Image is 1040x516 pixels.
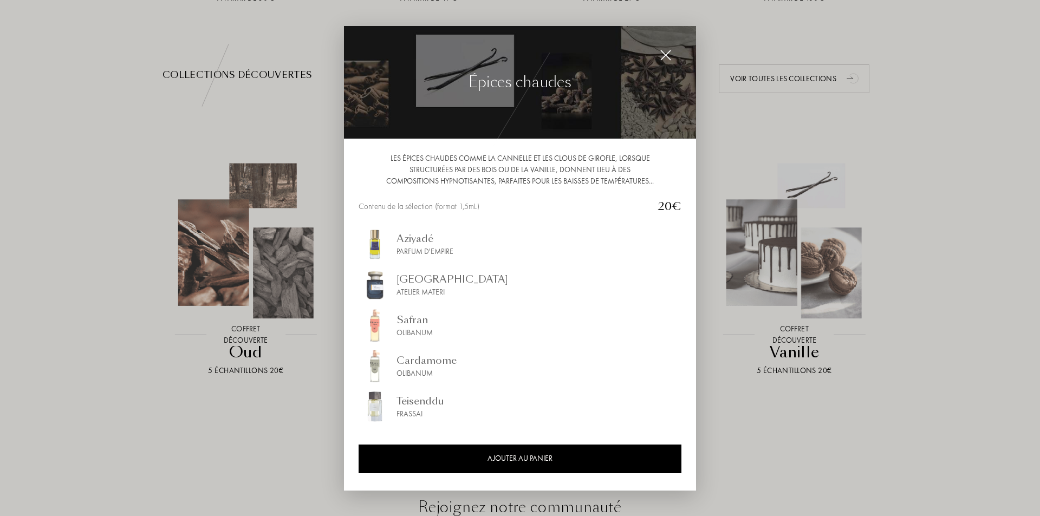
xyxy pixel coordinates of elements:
a: img_sommelierCardamomeOlibanum [359,349,681,382]
div: Parfum d'Empire [396,245,453,257]
img: img_sommelier [359,309,391,341]
a: img_sommelierSafranOlibanum [359,309,681,341]
a: img_sommelierAziyadéParfum d'Empire [359,227,681,260]
div: [GEOGRAPHIC_DATA] [396,271,508,286]
div: Olibanum [396,367,457,378]
div: Teisenddu [396,393,444,408]
div: Safran [396,312,433,326]
img: img_sommelier [359,349,391,382]
img: img_sommelier [359,227,391,260]
div: Les épices chaudes comme la cannelle et les clous de girofle, lorsque structurées par des bois ou... [359,152,681,186]
div: Contenu de la sélection (format 1,5mL) [359,200,649,212]
img: img_sommelier [359,390,391,422]
div: Cardamome [396,352,457,367]
div: AJOUTER AU PANIER [359,444,681,473]
div: Aziyadé [396,231,453,245]
a: img_sommelierTeisendduFrassai [359,390,681,422]
div: Atelier Materi [396,286,508,297]
div: Épices chaudes [469,71,571,94]
div: 20€ [649,198,681,214]
a: img_sommelier[GEOGRAPHIC_DATA]Atelier Materi [359,268,681,301]
img: img_sommelier [359,268,391,301]
img: img_collec [344,26,696,139]
img: cross_white.svg [660,49,672,61]
div: Frassai [396,408,444,419]
div: Olibanum [396,326,433,338]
